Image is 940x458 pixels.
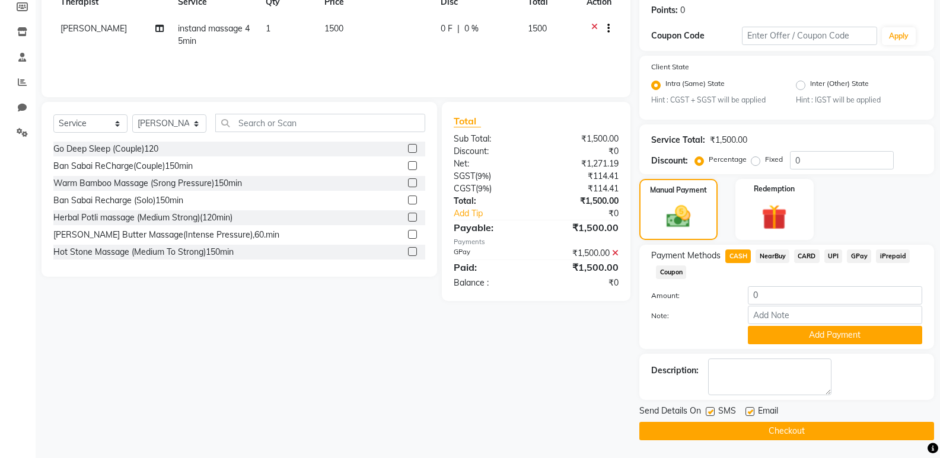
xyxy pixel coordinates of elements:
[53,194,183,207] div: Ban Sabai Recharge (Solo)150min
[454,115,481,127] span: Total
[659,203,698,230] img: _cash.svg
[794,249,820,263] span: CARD
[651,95,778,105] small: Hint : CGST + SGST will be applied
[536,260,627,274] div: ₹1,500.00
[445,260,536,274] div: Paid:
[536,277,627,289] div: ₹0
[742,27,877,45] input: Enter Offer / Coupon Code
[445,158,536,170] div: Net:
[748,286,922,305] input: Amount
[536,133,627,145] div: ₹1,500.00
[876,249,910,263] span: iPrepaid
[445,277,536,289] div: Balance :
[477,171,489,181] span: 9%
[651,4,678,17] div: Points:
[718,405,736,419] span: SMS
[725,249,751,263] span: CASH
[53,143,158,155] div: Go Deep Sleep (Couple)120
[454,171,475,181] span: SGST
[178,23,250,46] span: instand massage 45min
[651,249,721,262] span: Payment Methods
[754,201,795,233] img: _gift.svg
[651,62,689,72] label: Client State
[680,4,685,17] div: 0
[536,247,627,260] div: ₹1,500.00
[642,310,738,321] label: Note:
[53,229,279,241] div: [PERSON_NAME] Butter Massage(Intense Pressure),60.min
[478,184,489,193] span: 9%
[536,195,627,207] div: ₹1,500.00
[536,170,627,182] div: ₹114.41
[650,185,707,196] label: Manual Payment
[656,265,686,279] span: Coupon
[60,23,127,34] span: [PERSON_NAME]
[552,207,627,220] div: ₹0
[536,145,627,158] div: ₹0
[639,422,934,440] button: Checkout
[464,23,479,35] span: 0 %
[639,405,701,419] span: Send Details On
[748,306,922,324] input: Add Note
[536,182,627,195] div: ₹114.41
[748,326,922,344] button: Add Payment
[53,246,234,258] div: Hot Stone Massage (Medium To Strong)150min
[215,114,425,132] input: Search or Scan
[445,182,536,195] div: ( )
[651,155,688,167] div: Discount:
[810,78,869,92] label: Inter (Other) State
[651,134,705,146] div: Service Total:
[445,170,536,182] div: ( )
[445,195,536,207] div: Total:
[454,183,476,194] span: CGST
[445,207,552,220] a: Add Tip
[53,177,242,190] div: Warm Bamboo Massage (Srong Pressure)150min
[53,160,193,172] div: Ban Sabai ReCharge(Couple)150min
[756,249,789,263] span: NearBuy
[651,30,741,42] div: Coupon Code
[882,27,916,45] button: Apply
[266,23,270,34] span: 1
[765,154,783,165] label: Fixed
[758,405,778,419] span: Email
[445,145,536,158] div: Discount:
[457,23,460,35] span: |
[445,133,536,145] div: Sub Total:
[445,247,536,260] div: GPay
[710,134,747,146] div: ₹1,500.00
[665,78,725,92] label: Intra (Same) State
[324,23,343,34] span: 1500
[536,220,627,235] div: ₹1,500.00
[528,23,547,34] span: 1500
[824,249,843,263] span: UPI
[847,249,871,263] span: GPay
[536,158,627,170] div: ₹1,271.19
[651,364,699,377] div: Description:
[796,95,922,105] small: Hint : IGST will be applied
[754,184,795,194] label: Redemption
[642,290,738,301] label: Amount:
[445,220,536,235] div: Payable:
[53,212,232,224] div: Herbal Potli massage (Medium Strong)(120min)
[441,23,453,35] span: 0 F
[709,154,747,165] label: Percentage
[454,237,619,247] div: Payments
